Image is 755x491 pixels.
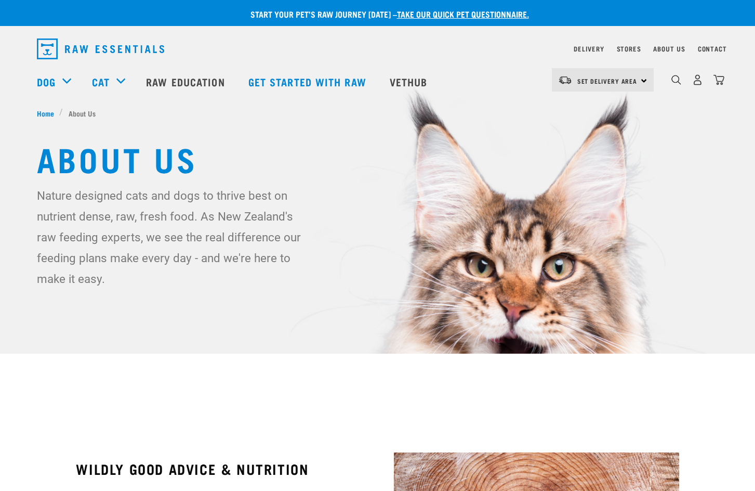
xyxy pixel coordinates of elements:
[37,108,60,119] a: Home
[577,79,638,83] span: Set Delivery Area
[37,108,719,119] nav: breadcrumbs
[671,75,681,85] img: home-icon-1@2x.png
[37,38,164,59] img: Raw Essentials Logo
[37,185,310,289] p: Nature designed cats and dogs to thrive best on nutrient dense, raw, fresh food. As New Zealand's...
[698,47,727,50] a: Contact
[558,75,572,85] img: van-moving.png
[37,74,56,89] a: Dog
[692,74,703,85] img: user.png
[238,61,379,102] a: Get started with Raw
[136,61,237,102] a: Raw Education
[653,47,685,50] a: About Us
[397,11,529,16] a: take our quick pet questionnaire.
[713,74,724,85] img: home-icon@2x.png
[37,108,54,119] span: Home
[617,47,641,50] a: Stores
[29,34,727,63] nav: dropdown navigation
[37,139,719,177] h1: About Us
[92,74,110,89] a: Cat
[76,461,361,477] h3: WILDLY GOOD ADVICE & NUTRITION
[379,61,441,102] a: Vethub
[574,47,604,50] a: Delivery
